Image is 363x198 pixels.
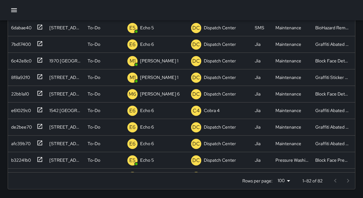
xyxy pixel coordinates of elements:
[9,138,31,147] div: afc39b70
[140,157,154,163] p: Echo 5
[9,105,31,114] div: e61029c0
[88,107,100,114] p: To-Do
[140,41,154,47] p: Echo 6
[129,24,136,32] p: E5
[255,140,260,147] div: Jia
[9,171,31,180] div: 84277fe0
[88,91,100,97] p: To-Do
[255,91,260,97] div: Jia
[315,157,349,163] div: Block Face Pressure Washed
[193,107,200,115] p: C4
[315,41,349,47] div: Graffiti Abated Large
[275,41,301,47] div: Maintenance
[140,58,178,64] p: [PERSON_NAME] 1
[275,124,301,130] div: Maintenance
[204,124,236,130] p: Dispatch Center
[255,74,260,81] div: Jia
[129,124,136,131] p: E6
[140,25,154,31] p: Echo 5
[255,58,260,64] div: Jia
[9,88,29,97] div: 22bb1a10
[9,72,30,81] div: 8f8a92f0
[49,25,81,31] div: 1441 Franklin Street
[275,107,301,114] div: Maintenance
[315,58,349,64] div: Block Face Detailed
[204,157,236,163] p: Dispatch Center
[9,55,32,64] div: 6c42e8c0
[204,91,236,97] p: Dispatch Center
[315,74,349,81] div: Graffiti Sticker Abated Small
[140,140,154,147] p: Echo 6
[255,41,260,47] div: Jia
[255,124,260,130] div: Jia
[315,91,349,97] div: Block Face Detailed
[88,74,100,81] p: To-Do
[49,107,81,114] div: 1542 Broadway
[88,140,100,147] p: To-Do
[49,91,81,97] div: 1508 15th Street
[140,124,154,130] p: Echo 6
[88,41,100,47] p: To-Do
[204,41,236,47] p: Dispatch Center
[192,124,200,131] p: DC
[49,58,81,64] div: 1970 Broadway
[49,74,81,81] div: 43 Grand Avenue
[275,176,292,185] div: 100
[129,140,136,148] p: E6
[140,91,180,97] p: [PERSON_NAME] 6
[192,90,200,98] p: DC
[129,157,136,164] p: E5
[315,107,349,114] div: Graffiti Abated Large
[88,157,100,163] p: To-Do
[140,107,154,114] p: Echo 6
[204,107,220,114] p: Cobra 4
[49,157,81,163] div: 505 17th Street
[255,107,260,114] div: Jia
[49,140,81,147] div: 1500 Broadway
[204,74,236,81] p: Dispatch Center
[88,58,100,64] p: To-Do
[130,57,136,65] p: M1
[302,178,323,184] p: 1–82 of 82
[192,157,200,164] p: DC
[129,90,136,98] p: M6
[242,178,273,184] p: Rows per page:
[140,74,178,81] p: [PERSON_NAME] 1
[49,124,81,130] div: 401 9th Street
[192,74,200,81] p: DC
[9,22,32,31] div: 6dabae40
[192,140,200,148] p: DC
[275,140,301,147] div: Maintenance
[88,124,100,130] p: To-Do
[129,107,136,115] p: E6
[204,58,236,64] p: Dispatch Center
[9,154,31,163] div: b32241b0
[255,157,260,163] div: Jia
[192,24,200,32] p: DC
[192,41,200,48] p: DC
[88,25,100,31] p: To-Do
[275,91,301,97] div: Maintenance
[9,121,32,130] div: de2bee70
[9,39,31,47] div: 7bd17400
[130,74,136,81] p: M1
[129,41,136,48] p: E6
[275,157,309,163] div: Pressure Washing
[204,140,236,147] p: Dispatch Center
[275,25,301,31] div: Maintenance
[255,25,264,31] div: SMS
[315,140,349,147] div: Graffiti Abated Large
[204,25,236,31] p: Dispatch Center
[275,58,301,64] div: Maintenance
[315,25,349,31] div: BioHazard Removed
[315,124,349,130] div: Graffiti Abated Large
[192,57,200,65] p: DC
[275,74,301,81] div: Maintenance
